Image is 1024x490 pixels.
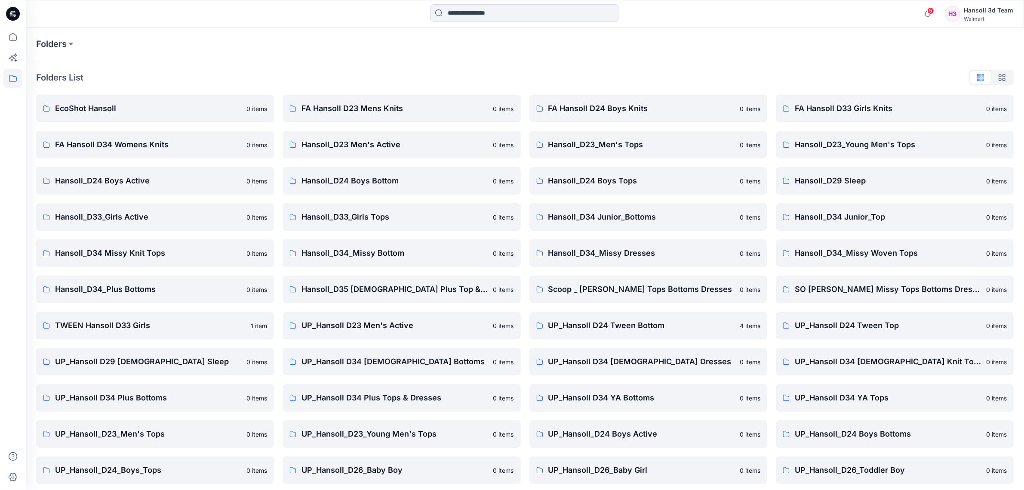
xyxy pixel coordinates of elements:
p: 0 items [493,104,514,113]
p: Hansoll_D34_Missy Woven Tops [795,247,981,259]
a: Hansoll_D24 Boys Bottom0 items [283,167,520,195]
p: 0 items [246,430,267,439]
a: Hansoll_D34 Junior_Top0 items [776,203,1014,231]
p: 0 items [740,430,760,439]
a: FA Hansoll D24 Boys Knits0 items [529,95,767,122]
p: UP_Hansoll D34 Plus Tops & Dresses [301,392,488,404]
p: UP_Hansoll D34 [DEMOGRAPHIC_DATA] Bottoms [301,356,488,368]
p: Hansoll_D35 [DEMOGRAPHIC_DATA] Plus Top & Dresses [301,283,488,295]
p: UP_Hansoll D23 Men's Active [301,319,488,332]
p: 0 items [246,104,267,113]
p: UP_Hansoll_D24 Boys Active [548,428,735,440]
p: 0 items [986,285,1007,294]
p: 1 item [251,321,267,330]
p: UP_Hansoll D34 YA Bottoms [548,392,735,404]
p: 0 items [740,285,760,294]
a: UP_Hansoll D34 [DEMOGRAPHIC_DATA] Dresses0 items [529,348,767,375]
a: UP_Hansoll_D23_Young Men's Tops0 items [283,420,520,448]
p: UP_Hansoll_D26_Baby Boy [301,464,488,476]
p: 0 items [246,140,267,149]
p: 0 items [493,430,514,439]
p: FA Hansoll D23 Mens Knits [301,102,488,115]
p: UP_Hansoll D24 Tween Top [795,319,981,332]
p: 0 items [493,466,514,475]
p: Hansoll_D34 Junior_Bottoms [548,211,735,223]
p: Folders List [36,71,83,84]
p: 0 items [986,321,1007,330]
p: 0 items [740,249,760,258]
p: 0 items [986,357,1007,366]
a: UP_Hansoll_D26_Baby Boy0 items [283,456,520,484]
p: 0 items [740,177,760,186]
p: UP_Hansoll_D23_Men's Tops [55,428,241,440]
p: 0 items [740,466,760,475]
a: Scoop _ [PERSON_NAME] Tops Bottoms Dresses0 items [529,276,767,303]
span: 5 [927,7,934,14]
p: Hansoll_D23_Young Men's Tops [795,139,981,151]
a: UP_Hansoll D34 YA Tops0 items [776,384,1014,412]
p: 0 items [493,394,514,403]
p: TWEEN Hansoll D33 Girls [55,319,246,332]
p: UP_Hansoll_D26_Toddler Boy [795,464,981,476]
a: Hansoll_D29 Sleep0 items [776,167,1014,195]
a: TWEEN Hansoll D33 Girls1 item [36,312,274,339]
p: UP_Hansoll_D24_Boys_Tops [55,464,241,476]
p: 0 items [246,249,267,258]
a: FA Hansoll D33 Girls Knits0 items [776,95,1014,122]
a: UP_Hansoll D34 Plus Bottoms0 items [36,384,274,412]
p: UP_Hansoll D29 [DEMOGRAPHIC_DATA] Sleep [55,356,241,368]
p: 0 items [246,466,267,475]
p: SO [PERSON_NAME] Missy Tops Bottoms Dresses [795,283,981,295]
p: 0 items [246,213,267,222]
a: UP_Hansoll_D26_Baby Girl0 items [529,456,767,484]
p: FA Hansoll D34 Womens Knits [55,139,241,151]
p: 0 items [986,466,1007,475]
p: UP_Hansoll_D26_Baby Girl [548,464,735,476]
p: Hansoll_D23_Men's Tops [548,139,735,151]
p: 0 items [246,285,267,294]
p: 0 items [740,104,760,113]
p: Hansoll_D24 Boys Active [55,175,241,187]
a: UP_Hansoll_D24 Boys Active0 items [529,420,767,448]
p: 0 items [986,213,1007,222]
p: 0 items [986,140,1007,149]
p: 0 items [493,321,514,330]
p: 0 items [493,249,514,258]
a: EcoShot Hansoll0 items [36,95,274,122]
p: 0 items [740,213,760,222]
p: EcoShot Hansoll [55,102,241,115]
p: 0 items [986,430,1007,439]
p: 0 items [740,357,760,366]
p: 0 items [986,394,1007,403]
p: 0 items [493,140,514,149]
p: Hansoll_D23 Men's Active [301,139,488,151]
p: UP_Hansoll_D23_Young Men's Tops [301,428,488,440]
p: 0 items [493,177,514,186]
p: 0 items [493,213,514,222]
p: Hansoll_D24 Boys Tops [548,175,735,187]
a: UP_Hansoll_D23_Men's Tops0 items [36,420,274,448]
p: 0 items [493,285,514,294]
a: UP_Hansoll D24 Tween Top0 items [776,312,1014,339]
div: Hansoll 3d Team [964,5,1013,16]
a: UP_Hansoll D23 Men's Active0 items [283,312,520,339]
a: Hansoll_D23_Men's Tops0 items [529,131,767,158]
a: UP_Hansoll D29 [DEMOGRAPHIC_DATA] Sleep0 items [36,348,274,375]
a: UP_Hansoll_D24_Boys_Tops0 items [36,456,274,484]
a: UP_Hansoll D34 [DEMOGRAPHIC_DATA] Knit Tops0 items [776,348,1014,375]
p: 0 items [246,357,267,366]
a: Folders [36,38,67,50]
a: Hansoll_D34_Missy Woven Tops0 items [776,239,1014,267]
a: Hansoll_D34_Missy Bottom0 items [283,239,520,267]
p: Hansoll_D33_Girls Tops [301,211,488,223]
p: UP_Hansoll D34 Plus Bottoms [55,392,241,404]
p: Hansoll_D33_Girls Active [55,211,241,223]
p: Hansoll_D24 Boys Bottom [301,175,488,187]
p: 0 items [986,104,1007,113]
a: SO [PERSON_NAME] Missy Tops Bottoms Dresses0 items [776,276,1014,303]
a: Hansoll_D34_Missy Dresses0 items [529,239,767,267]
a: UP_Hansoll D34 Plus Tops & Dresses0 items [283,384,520,412]
a: Hansoll_D35 [DEMOGRAPHIC_DATA] Plus Top & Dresses0 items [283,276,520,303]
div: H3 [945,6,960,22]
